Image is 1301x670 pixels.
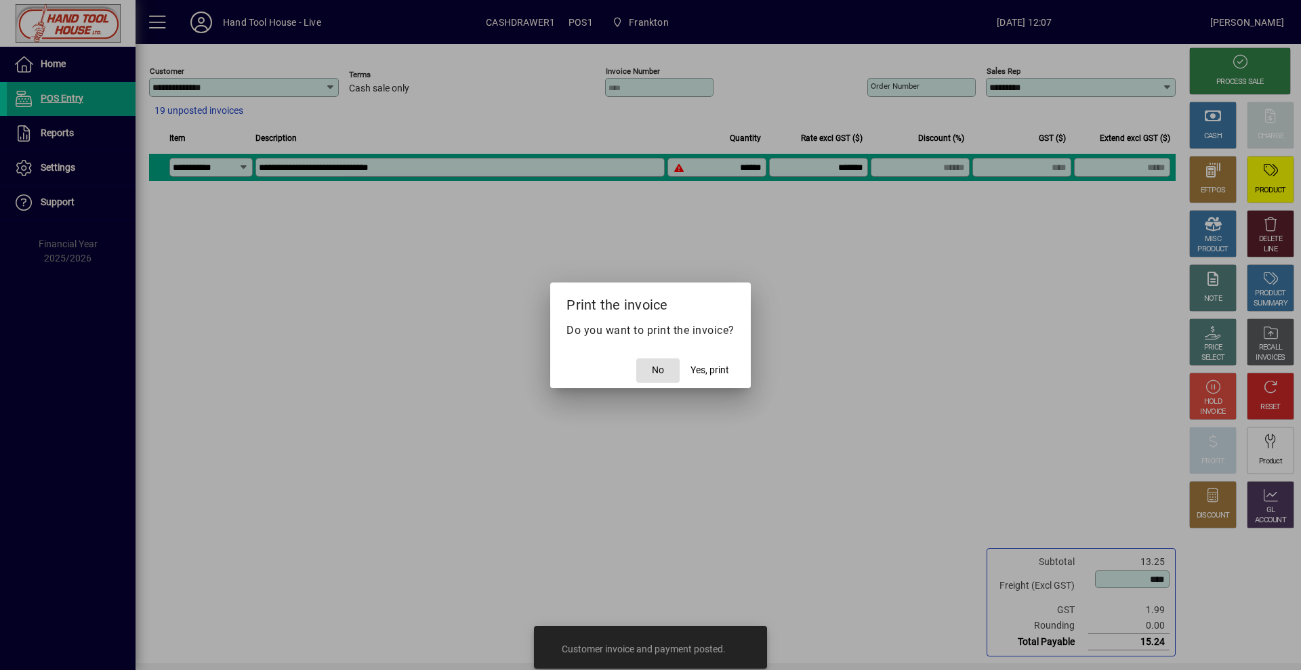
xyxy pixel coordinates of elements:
[652,363,664,377] span: No
[636,358,680,383] button: No
[550,282,751,322] h2: Print the invoice
[566,322,735,339] p: Do you want to print the invoice?
[690,363,729,377] span: Yes, print
[685,358,735,383] button: Yes, print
